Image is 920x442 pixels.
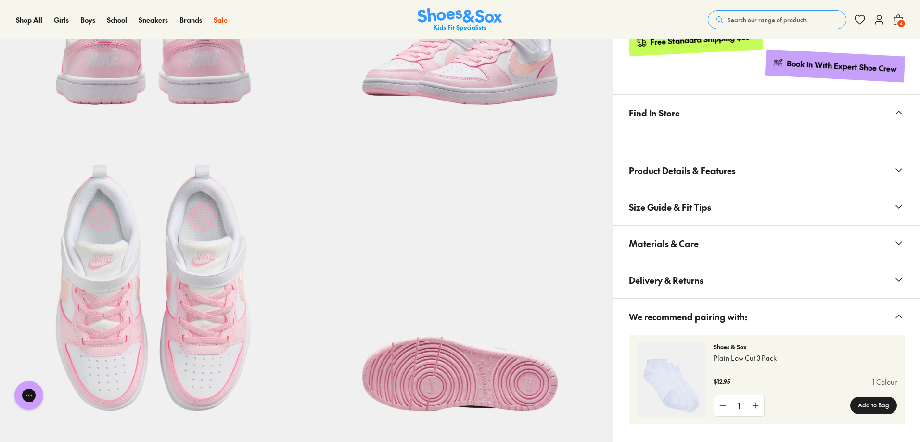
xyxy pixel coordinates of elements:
button: Find In Store [613,95,920,131]
p: Shoes & Sox [714,342,897,351]
a: Girls [54,15,69,25]
span: Materials & Care [629,229,699,258]
div: Book in With Expert Shoe Crew [787,58,897,75]
a: Sneakers [139,15,168,25]
span: Search our range of products [728,15,807,24]
img: SNS_Logo_Responsive.svg [418,8,502,32]
button: 4 [893,9,904,30]
div: Free Standard Shipping $85+ [650,31,755,47]
iframe: Find in Store [629,131,905,140]
div: 1 [731,395,747,416]
span: 4 [896,19,906,28]
span: Find In Store [629,99,680,127]
span: Product Details & Features [629,156,736,185]
button: Delivery & Returns [613,262,920,298]
a: Free Standard Shipping $85+ [628,24,763,56]
button: Search our range of products [708,10,846,29]
a: Sale [214,15,228,25]
p: Plain Low Cut 3 Pack [714,353,897,363]
button: Size Guide & Fit Tips [613,189,920,225]
a: Book in With Expert Shoe Crew [765,49,905,82]
span: Size Guide & Fit Tips [629,193,711,221]
img: 4-356389_1 [637,342,706,417]
iframe: Gorgias live chat messenger [10,378,48,413]
a: School [107,15,127,25]
a: Brands [179,15,202,25]
button: Materials & Care [613,226,920,262]
a: Shop All [16,15,42,25]
span: Delivery & Returns [629,266,703,294]
button: We recommend pairing with: [613,299,920,335]
p: $12.95 [714,377,730,387]
a: Shoes & Sox [418,8,502,32]
button: Add to Bag [850,397,897,414]
a: Boys [80,15,95,25]
a: 1 Colour [872,377,897,387]
span: We recommend pairing with: [629,303,747,331]
button: Product Details & Features [613,152,920,189]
